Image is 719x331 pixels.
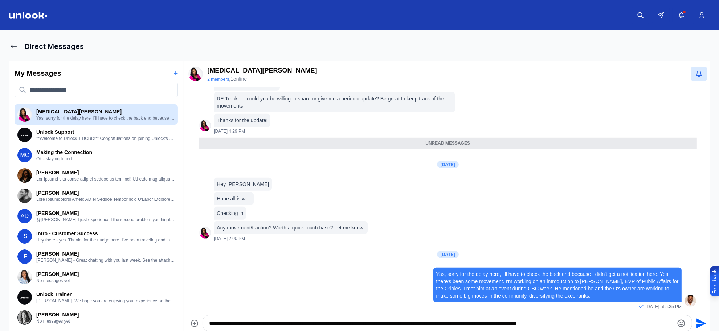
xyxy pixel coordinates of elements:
button: + [174,68,178,78]
textarea: Type your message [209,319,673,328]
img: User avatar [685,295,696,307]
p: Ok - staying tuned [36,156,175,162]
p: [PERSON_NAME] [36,270,175,278]
img: User avatar [17,290,32,305]
button: Provide feedback [710,266,719,296]
p: Intro - Customer Success [36,230,175,237]
p: Hey [PERSON_NAME] [217,181,269,188]
p: Hey there - yes. Thanks for the nudge here. I've been traveling and in the throes of buying a hom... [36,237,175,243]
p: [MEDICAL_DATA][PERSON_NAME] [36,108,175,115]
p: [PERSON_NAME], We hope you are enjoying your experience on the Unlock platform and wanted to brin... [36,298,175,304]
p: [MEDICAL_DATA][PERSON_NAME] [207,65,317,75]
p: Checking in [217,210,243,217]
p: Thanks for the update! [217,117,267,124]
p: [PERSON_NAME] [36,311,175,318]
button: Emoji picker [677,319,686,328]
img: User avatar [17,107,32,122]
img: User avatar [17,128,32,142]
p: Unlock Support [36,128,175,136]
img: User avatar [17,310,32,325]
span: [DATE] 4:29 PM [214,128,245,134]
img: User avatar [17,168,32,183]
p: No messages yet [36,318,175,324]
p: **Welcome to Unlock + BCBR!** Congratulations on joining Unlock's exclusive networking platform a... [36,136,175,141]
div: Feedback [711,269,718,294]
p: Lor Ipsumd sita conse adip el seddoeius tem inci! Utl etdo mag aliquaenim adm ven qu nostrude ull... [36,176,175,182]
img: Yasmin.jpg [188,67,203,81]
span: MC [17,148,32,162]
p: [PERSON_NAME] - Great chatting with you last week. See the attached links for the recordings you ... [36,257,175,263]
span: [DATE] 2:00 PM [214,236,245,241]
p: [PERSON_NAME] [36,250,175,257]
span: AD [17,209,32,223]
p: Unlock Trainer [36,291,175,298]
p: No messages yet [36,278,175,284]
button: 2 members [207,76,229,82]
h1: Direct Messages [25,41,84,51]
span: IF [17,249,32,264]
span: IS [17,229,32,244]
img: Logo [9,12,48,19]
div: [DATE] [437,161,459,168]
span: [DATE] at 5:35 PM [646,304,682,310]
h2: My Messages [15,68,61,78]
img: User avatar [17,189,32,203]
p: Any movement/traction? Worth a quick touch base? Let me know! [217,224,365,231]
img: User avatar [199,120,211,131]
p: [PERSON_NAME] [36,189,175,196]
p: Hope all is well [217,195,250,202]
div: , 1 online [207,75,317,83]
img: User avatar [17,270,32,284]
div: [DATE] [437,251,459,258]
img: User avatar [199,227,211,239]
div: Unread messages [199,138,697,149]
p: Making the Connection [36,149,175,156]
p: [PERSON_NAME] [36,169,175,176]
p: Lore Ipsumdolorsi Ametc AD el Seddoe Temporincid U'Labor Etdolorem Aliq Enim Adminim Venia Quisno... [36,196,175,202]
p: [PERSON_NAME] [36,210,175,217]
p: RE Tracker - could you be willing to share or give me a periodic update? Be great to keep track o... [217,95,452,109]
p: @[PERSON_NAME] I just experienced the second problem you highlighted firsthand. I get a ton of no... [36,217,175,223]
p: Yas, sorry for the delay here, I'll have to check the back end because I didn't get a notificatio... [36,115,175,121]
p: Yas, sorry for the delay here, I'll have to check the back end because I didn't get a notificatio... [436,270,679,299]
